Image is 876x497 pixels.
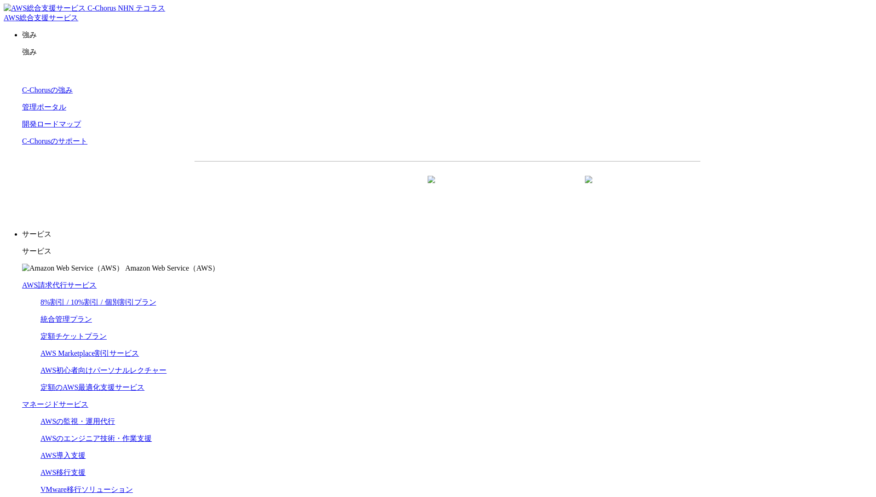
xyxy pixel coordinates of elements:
img: AWS総合支援サービス C-Chorus [4,4,116,13]
a: AWS移行支援 [40,468,86,476]
a: C-Chorusのサポート [22,137,87,145]
p: サービス [22,230,872,239]
a: 管理ポータル [22,103,66,111]
a: AWS初心者向けパーソナルレクチャー [40,366,166,374]
a: 定額チケットプラン [40,332,107,340]
img: Amazon Web Service（AWS） [22,264,124,273]
a: AWS Marketplace割引サービス [40,349,139,357]
a: 開発ロードマップ [22,120,81,128]
a: マネージドサービス [22,400,88,408]
a: C-Chorusの強み [22,86,73,94]
a: 定額のAWS最適化支援サービス [40,383,144,391]
p: 強み [22,30,872,40]
a: VMware移行ソリューション [40,485,133,493]
a: AWSの監視・運用代行 [40,417,115,425]
a: 8%割引 / 10%割引 / 個別割引プラン [40,298,156,306]
p: サービス [22,247,872,256]
a: AWS総合支援サービス C-Chorus NHN テコラスAWS総合支援サービス [4,4,165,22]
a: AWS請求代行サービス [22,281,97,289]
a: まずは相談する [452,176,600,199]
p: 強み [22,47,872,57]
img: 矢印 [428,176,435,200]
a: AWSのエンジニア技術・作業支援 [40,434,152,442]
span: Amazon Web Service（AWS） [125,264,219,272]
a: 資料を請求する [295,176,443,199]
a: AWS導入支援 [40,451,86,459]
a: 統合管理プラン [40,315,92,323]
img: 矢印 [585,176,592,200]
